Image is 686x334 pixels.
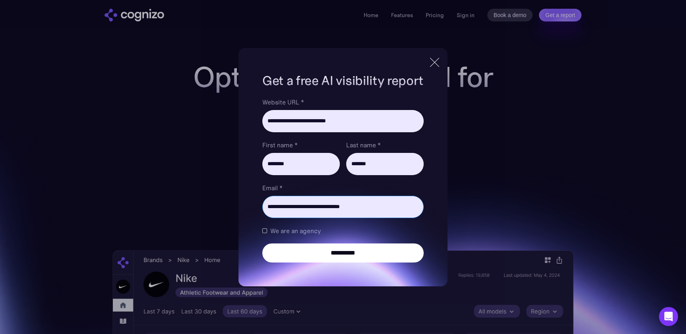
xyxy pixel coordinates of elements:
[346,140,424,150] label: Last name *
[659,307,678,326] div: Open Intercom Messenger
[262,183,424,193] label: Email *
[262,140,340,150] label: First name *
[262,72,424,89] h1: Get a free AI visibility report
[262,97,424,107] label: Website URL *
[270,226,321,236] span: We are an agency
[262,97,424,263] form: Brand Report Form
